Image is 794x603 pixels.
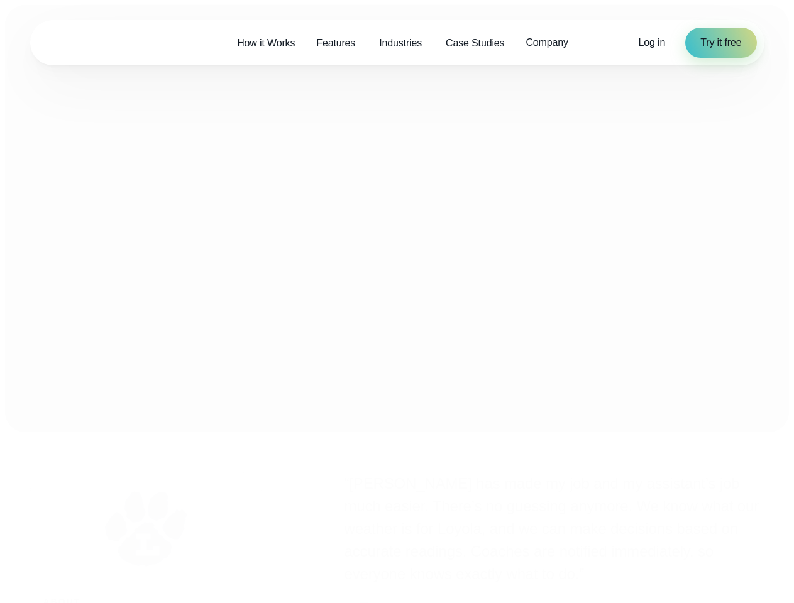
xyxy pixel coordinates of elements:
[700,35,741,50] span: Try it free
[435,30,515,56] a: Case Studies
[226,30,306,56] a: How it Works
[316,36,355,51] span: Features
[446,36,504,51] span: Case Studies
[639,35,666,50] a: Log in
[379,36,422,51] span: Industries
[685,28,756,58] a: Try it free
[526,35,568,50] span: Company
[639,37,666,48] span: Log in
[237,36,295,51] span: How it Works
